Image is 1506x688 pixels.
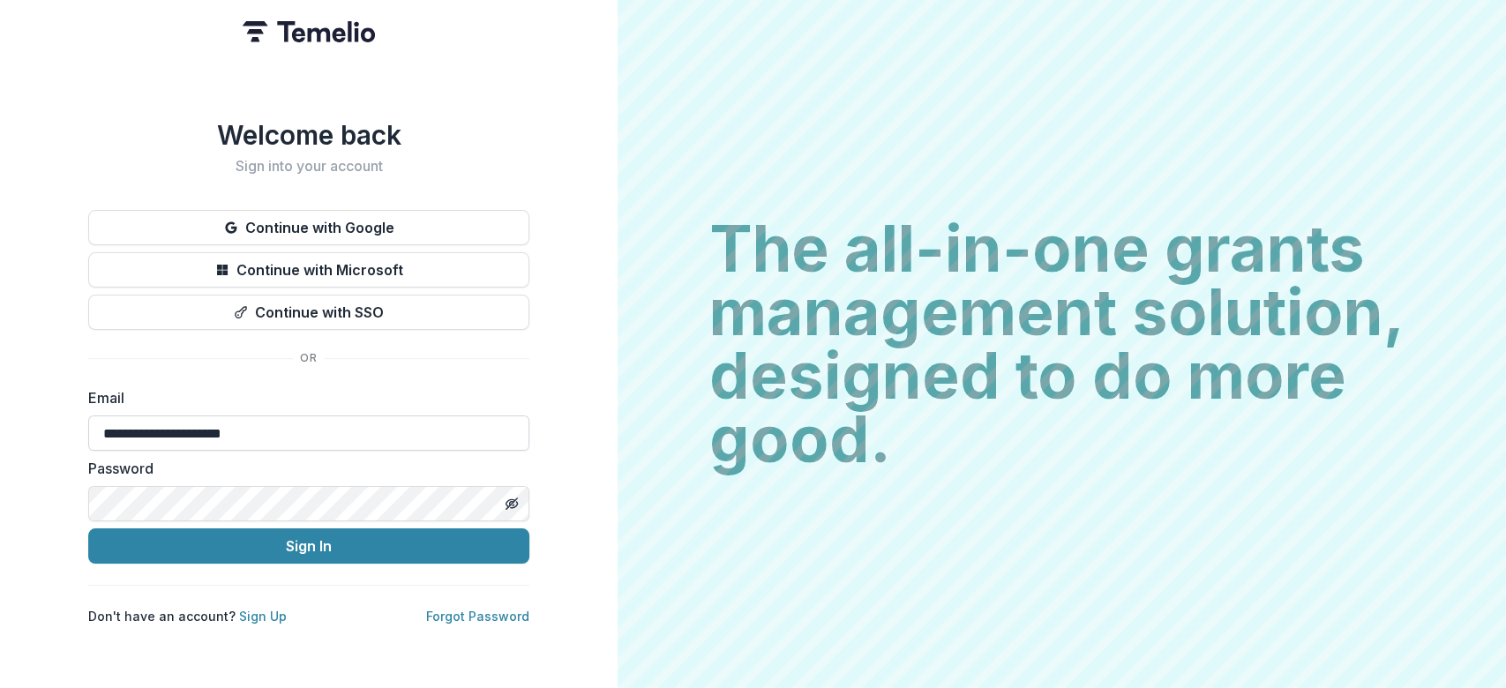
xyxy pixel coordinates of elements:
button: Continue with Microsoft [88,252,529,288]
label: Email [88,387,519,408]
p: Don't have an account? [88,607,287,625]
h2: Sign into your account [88,158,529,175]
a: Forgot Password [426,609,529,624]
button: Toggle password visibility [498,490,526,518]
a: Sign Up [239,609,287,624]
label: Password [88,458,519,479]
button: Continue with SSO [88,295,529,330]
img: Temelio [243,21,375,42]
button: Sign In [88,528,529,564]
h1: Welcome back [88,119,529,151]
button: Continue with Google [88,210,529,245]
